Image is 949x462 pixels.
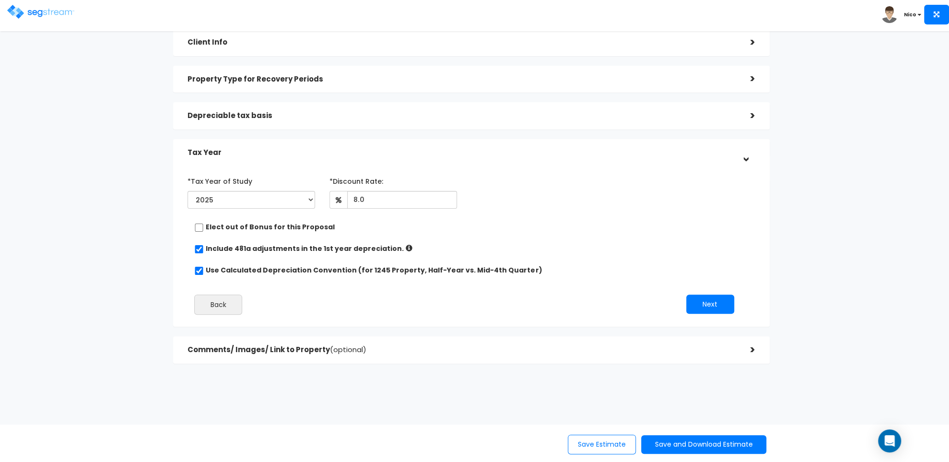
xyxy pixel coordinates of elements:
h5: Property Type for Recovery Periods [187,75,736,83]
div: > [736,71,755,86]
button: Save Estimate [568,435,636,454]
label: Include 481a adjustments in the 1st year depreciation. [206,244,404,253]
button: Save and Download Estimate [641,435,766,454]
button: Back [194,295,242,315]
label: Elect out of Bonus for this Proposal [206,222,335,232]
h5: Comments/ Images/ Link to Property [187,346,736,354]
label: *Discount Rate: [329,173,383,186]
label: *Tax Year of Study [187,173,252,186]
div: > [736,343,755,357]
i: If checked: Increased depreciation = Aggregated Post-Study (up to Tax Year) – Prior Accumulated D... [406,245,412,251]
div: > [736,108,755,123]
h5: Tax Year [187,149,736,157]
div: Open Intercom Messenger [878,429,901,452]
b: Nico [904,11,916,18]
label: Use Calculated Depreciation Convention (for 1245 Property, Half-Year vs. Mid-4th Quarter) [206,265,542,275]
h5: Depreciable tax basis [187,112,736,120]
button: Next [686,295,734,314]
span: (optional) [330,344,366,355]
img: logo.png [7,5,74,19]
h5: Client Info [187,38,736,47]
div: > [736,35,755,50]
img: avatar.png [881,6,898,23]
div: > [738,143,753,162]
